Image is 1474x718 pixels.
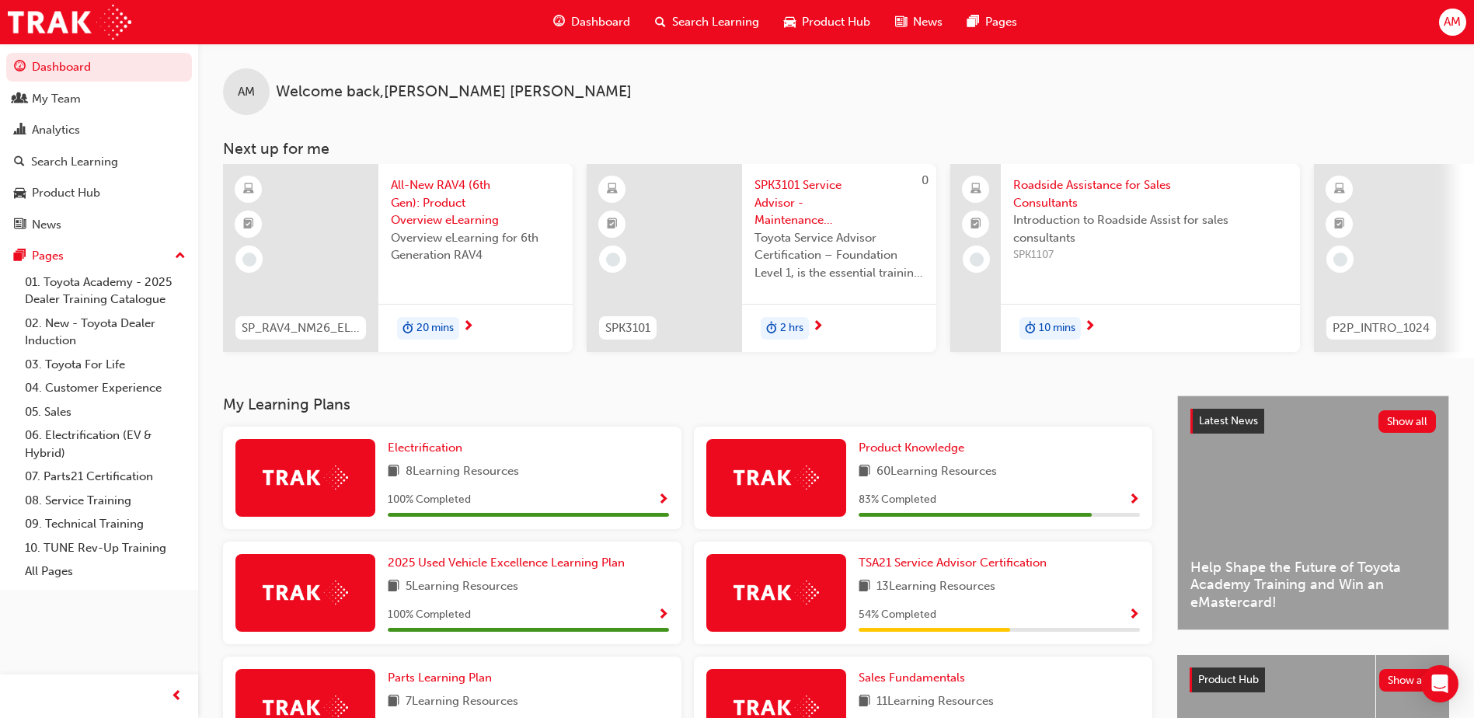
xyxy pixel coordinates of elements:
[780,319,803,337] span: 2 hrs
[388,671,492,685] span: Parts Learning Plan
[198,140,1474,158] h3: Next up for me
[32,247,64,265] div: Pages
[571,13,630,31] span: Dashboard
[391,229,560,264] span: Overview eLearning for 6th Generation RAV4
[242,319,360,337] span: SP_RAV4_NM26_EL01
[19,423,192,465] a: 06. Electrification (EV & Hybrid)
[655,12,666,32] span: search-icon
[734,580,819,605] img: Trak
[6,116,192,145] a: Analytics
[859,556,1047,570] span: TSA21 Service Advisor Certification
[859,577,870,597] span: book-icon
[406,692,518,712] span: 7 Learning Resources
[402,319,413,339] span: duration-icon
[970,253,984,267] span: learningRecordVerb_NONE-icon
[950,164,1300,352] a: Roadside Assistance for Sales ConsultantsIntroduction to Roadside Assist for sales consultantsSPK...
[1128,608,1140,622] span: Show Progress
[8,5,131,40] a: Trak
[1333,319,1430,337] span: P2P_INTRO_1024
[657,608,669,622] span: Show Progress
[967,12,979,32] span: pages-icon
[734,465,819,490] img: Trak
[1199,414,1258,427] span: Latest News
[6,85,192,113] a: My Team
[1439,9,1466,36] button: AM
[14,92,26,106] span: people-icon
[6,53,192,82] a: Dashboard
[19,270,192,312] a: 01. Toyota Academy - 2025 Dealer Training Catalogue
[876,577,995,597] span: 13 Learning Resources
[859,671,965,685] span: Sales Fundamentals
[1039,319,1075,337] span: 10 mins
[19,489,192,513] a: 08. Service Training
[859,462,870,482] span: book-icon
[1128,490,1140,510] button: Show Progress
[19,512,192,536] a: 09. Technical Training
[784,12,796,32] span: car-icon
[913,13,943,31] span: News
[388,439,469,457] a: Electrification
[657,605,669,625] button: Show Progress
[388,669,498,687] a: Parts Learning Plan
[14,218,26,232] span: news-icon
[388,554,631,572] a: 2025 Used Vehicle Excellence Learning Plan
[1198,673,1259,686] span: Product Hub
[263,465,348,490] img: Trak
[859,692,870,712] span: book-icon
[1013,211,1288,246] span: Introduction to Roadside Assist for sales consultants
[462,320,474,334] span: next-icon
[802,13,870,31] span: Product Hub
[657,490,669,510] button: Show Progress
[895,12,907,32] span: news-icon
[171,687,183,706] span: prev-icon
[19,353,192,377] a: 03. Toyota For Life
[388,692,399,712] span: book-icon
[223,164,573,352] a: SP_RAV4_NM26_EL01All-New RAV4 (6th Gen): Product Overview eLearningOverview eLearning for 6th Gen...
[1421,665,1458,702] div: Open Intercom Messenger
[1190,559,1436,612] span: Help Shape the Future of Toyota Academy Training and Win an eMastercard!
[859,439,970,457] a: Product Knowledge
[14,155,25,169] span: search-icon
[541,6,643,38] a: guage-iconDashboard
[388,556,625,570] span: 2025 Used Vehicle Excellence Learning Plan
[1334,214,1345,235] span: booktick-icon
[388,606,471,624] span: 100 % Completed
[388,577,399,597] span: book-icon
[406,577,518,597] span: 5 Learning Resources
[754,176,924,229] span: SPK3101 Service Advisor - Maintenance Reminder & Appointment Booking (eLearning)
[6,179,192,207] a: Product Hub
[607,214,618,235] span: booktick-icon
[388,491,471,509] span: 100 % Completed
[1190,667,1437,692] a: Product HubShow all
[19,559,192,584] a: All Pages
[31,153,118,171] div: Search Learning
[406,462,519,482] span: 8 Learning Resources
[1013,176,1288,211] span: Roadside Assistance for Sales Consultants
[14,61,26,75] span: guage-icon
[1177,396,1449,630] a: Latest NewsShow allHelp Shape the Future of Toyota Academy Training and Win an eMastercard!
[1128,605,1140,625] button: Show Progress
[970,214,981,235] span: booktick-icon
[263,580,348,605] img: Trak
[32,90,81,108] div: My Team
[1084,320,1096,334] span: next-icon
[1378,410,1437,433] button: Show all
[388,462,399,482] span: book-icon
[553,12,565,32] span: guage-icon
[587,164,936,352] a: 0SPK3101SPK3101 Service Advisor - Maintenance Reminder & Appointment Booking (eLearning)Toyota Se...
[6,211,192,239] a: News
[416,319,454,337] span: 20 mins
[922,173,929,187] span: 0
[970,179,981,200] span: laptop-icon
[876,692,994,712] span: 11 Learning Resources
[238,83,255,101] span: AM
[754,229,924,282] span: Toyota Service Advisor Certification – Foundation Level 1, is the essential training course for a...
[19,536,192,560] a: 10. TUNE Rev-Up Training
[643,6,772,38] a: search-iconSearch Learning
[388,441,462,455] span: Electrification
[955,6,1030,38] a: pages-iconPages
[19,400,192,424] a: 05. Sales
[1025,319,1036,339] span: duration-icon
[883,6,955,38] a: news-iconNews
[6,148,192,176] a: Search Learning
